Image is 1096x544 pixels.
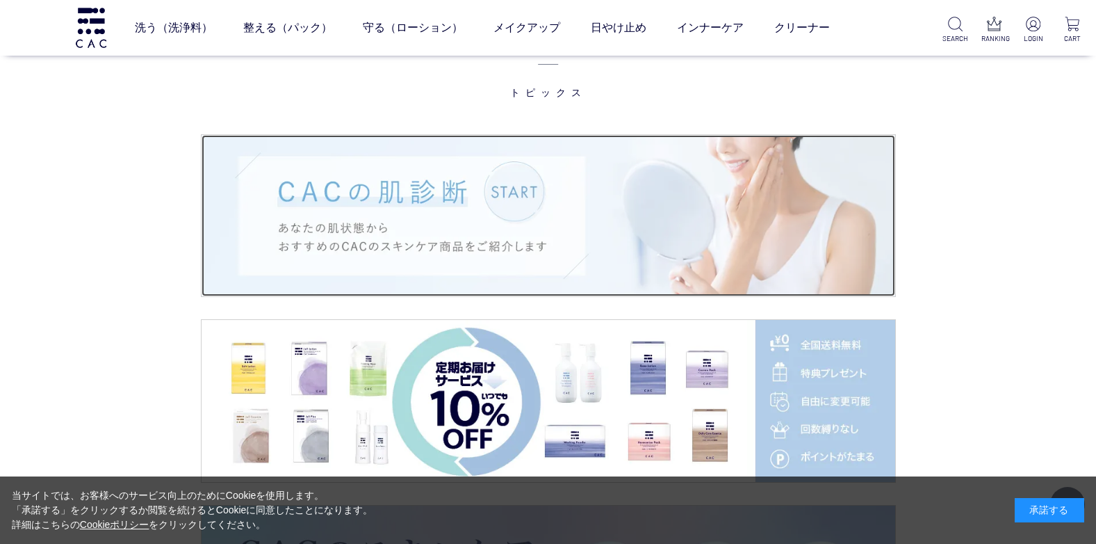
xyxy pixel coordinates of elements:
p: SEARCH [942,33,967,44]
div: 当サイトでは、お客様へのサービス向上のためにCookieを使用します。 「承諾する」をクリックするか閲覧を続けるとCookieに同意したことになります。 詳細はこちらの をクリックしてください。 [12,488,373,532]
img: 肌診断 [202,135,895,297]
a: メイクアップ [493,8,560,47]
img: logo [74,8,108,47]
a: RANKING [981,17,1006,44]
a: 定期便サービス定期便サービス [202,320,895,482]
img: 定期便サービス [202,320,895,482]
a: CART [1060,17,1085,44]
a: インナーケア [677,8,744,47]
p: RANKING [981,33,1006,44]
a: LOGIN [1021,17,1046,44]
a: クリーナー [774,8,830,47]
p: CART [1060,33,1085,44]
a: 整える（パック） [243,8,332,47]
a: 肌診断肌診断 [202,135,895,297]
a: 守る（ローション） [363,8,463,47]
div: 承諾する [1015,498,1084,522]
a: 洗う（洗浄料） [135,8,213,47]
a: SEARCH [942,17,967,44]
a: 日やけ止め [591,8,646,47]
a: Cookieポリシー [80,519,149,530]
p: LOGIN [1021,33,1046,44]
